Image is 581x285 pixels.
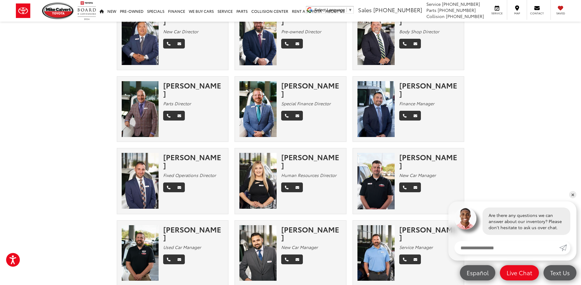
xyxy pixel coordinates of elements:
[399,172,436,178] em: New Car Manager
[281,111,292,121] a: Phone
[530,11,544,15] span: Contact
[438,7,476,13] span: [PHONE_NUMBER]
[163,111,174,121] a: Phone
[410,111,421,121] a: Email
[163,39,174,49] a: Phone
[399,254,410,264] a: Phone
[510,11,524,15] span: Map
[460,265,495,280] a: Español
[163,182,174,192] a: Phone
[399,100,434,106] em: Finance Manager
[454,241,559,254] input: Enter your message
[543,265,576,280] a: Text Us
[547,269,573,276] span: Text Us
[281,39,292,49] a: Phone
[281,81,342,97] div: [PERSON_NAME]
[454,207,476,229] img: Agent profile photo
[122,225,159,281] img: Ryan Hayes
[174,111,185,121] a: Email
[281,244,318,250] em: New Car Manager
[464,269,492,276] span: Español
[163,100,191,106] em: Parts Director
[399,153,460,169] div: [PERSON_NAME]
[348,8,352,12] span: ▼
[163,172,216,178] em: Fixed Operations Director
[239,9,277,65] img: Wesley Worton
[373,6,422,14] span: [PHONE_NUMBER]
[292,39,303,49] a: Email
[42,2,74,19] img: Mike Calvert Toyota
[357,153,395,209] img: Rickey George
[504,269,535,276] span: Live Chat
[281,225,342,241] div: [PERSON_NAME]
[239,81,277,137] img: Stephen Lee
[281,28,321,34] em: Pre-owned Director
[559,241,570,254] a: Submit
[426,13,445,19] span: Collision
[357,225,395,281] img: Eric Majors
[399,111,410,121] a: Phone
[281,9,342,25] div: [PERSON_NAME]
[358,6,372,14] span: Sales
[174,254,185,264] a: Email
[500,265,539,280] a: Live Chat
[446,13,484,19] span: [PHONE_NUMBER]
[399,182,410,192] a: Phone
[399,9,460,25] div: [PERSON_NAME]
[426,1,441,7] span: Service
[122,9,159,65] img: Ed Yi
[482,207,570,235] div: Are there any questions we can answer about our inventory? Please don't hesitate to ask us over c...
[399,39,410,49] a: Phone
[357,81,395,137] img: David Tep
[239,225,277,281] img: Kris Bell
[292,254,303,264] a: Email
[281,182,292,192] a: Phone
[174,39,185,49] a: Email
[490,11,504,15] span: Service
[554,11,567,15] span: Saved
[399,81,460,97] div: [PERSON_NAME]
[122,153,159,209] img: Matthew Winston
[426,7,436,13] span: Parts
[357,9,395,65] img: Chuck Baldridge
[281,254,292,264] a: Phone
[174,182,185,192] a: Email
[399,244,433,250] em: Service Manager
[163,153,224,169] div: [PERSON_NAME]
[122,81,159,137] img: Robert Fabian
[442,1,480,7] span: [PHONE_NUMBER]
[292,111,303,121] a: Email
[281,172,336,178] em: Human Resources Director
[163,244,201,250] em: Used Car Manager
[163,225,224,241] div: [PERSON_NAME]
[410,39,421,49] a: Email
[410,182,421,192] a: Email
[163,9,224,25] div: [PERSON_NAME]
[239,153,277,209] img: Olivia Ellenberger
[163,81,224,97] div: [PERSON_NAME]
[399,28,439,34] em: Body Shop Director
[163,254,174,264] a: Phone
[281,100,331,106] em: Special Finance Director
[410,254,421,264] a: Email
[163,28,198,34] em: New Car Director
[281,153,342,169] div: [PERSON_NAME]
[292,182,303,192] a: Email
[399,225,460,241] div: [PERSON_NAME]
